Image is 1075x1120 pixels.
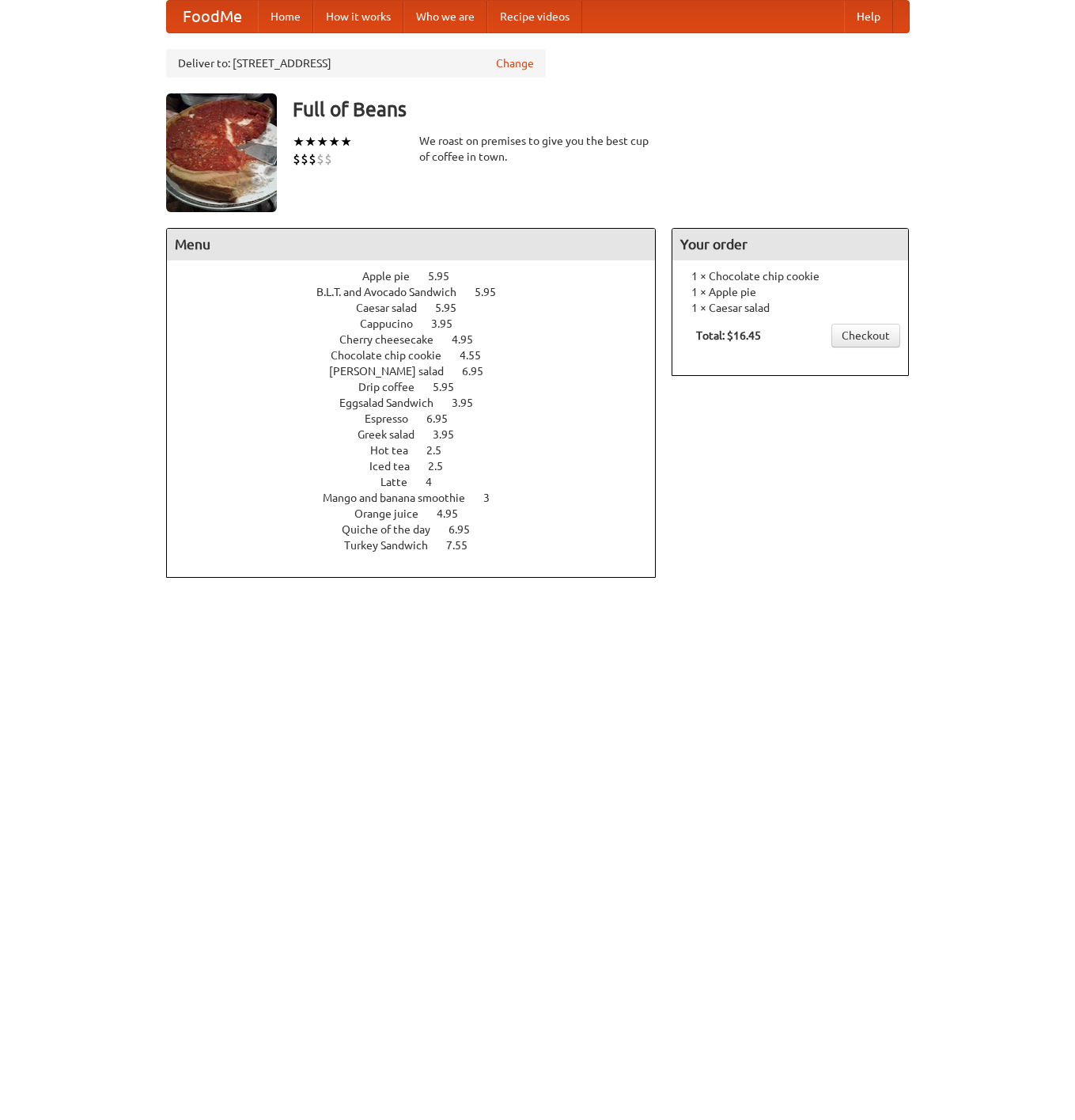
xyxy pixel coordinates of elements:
[380,476,461,488] a: Latte 4
[293,93,910,125] h3: Full of Beans
[431,317,468,330] span: 3.95
[316,133,328,150] li: ★
[316,150,324,168] li: $
[433,381,470,393] span: 5.95
[329,365,460,378] span: [PERSON_NAME] salad
[308,150,316,168] li: $
[293,150,301,168] li: $
[342,523,499,536] a: Quiche of the day 6.95
[339,333,502,346] a: Cherry cheesecake 4.95
[496,55,534,71] a: Change
[487,1,582,32] a: Recipe videos
[428,270,465,283] span: 5.95
[380,476,423,488] span: Latte
[339,397,502,409] a: Eggsalad Sandwich 3.95
[324,150,332,168] li: $
[356,302,486,314] a: Caesar salad 5.95
[316,286,525,298] a: B.L.T. and Avocado Sandwich 5.95
[403,1,487,32] a: Who we are
[435,302,472,314] span: 5.95
[293,133,305,150] li: ★
[344,539,444,552] span: Turkey Sandwich
[475,286,512,298] span: 5.95
[328,133,340,150] li: ★
[680,284,900,300] li: 1 × Apple pie
[831,324,900,347] a: Checkout
[339,333,449,346] span: Cherry cheesecake
[339,397,449,409] span: Eggsalad Sandwich
[323,492,481,504] span: Mango and banana smoothie
[358,381,483,393] a: Drip coffee 5.95
[354,507,434,520] span: Orange juice
[331,349,510,362] a: Chocolate chip cookie 4.55
[452,333,489,346] span: 4.95
[483,492,505,504] span: 3
[258,1,313,32] a: Home
[167,229,656,260] h4: Menu
[166,93,277,212] img: angular.jpg
[331,349,457,362] span: Chocolate chip cookie
[449,523,486,536] span: 6.95
[362,270,479,283] a: Apple pie 5.95
[460,349,497,362] span: 4.55
[305,133,316,150] li: ★
[167,1,258,32] a: FoodMe
[369,460,472,473] a: Iced tea 2.5
[358,428,483,441] a: Greek salad 3.95
[166,49,546,78] div: Deliver to: [STREET_ADDRESS]
[426,444,457,457] span: 2.5
[426,412,464,425] span: 6.95
[433,428,470,441] span: 3.95
[680,268,900,284] li: 1 × Chocolate chip cookie
[358,428,430,441] span: Greek salad
[360,317,429,330] span: Cappucino
[344,539,497,552] a: Turkey Sandwich 7.55
[313,1,403,32] a: How it works
[360,317,482,330] a: Cappucino 3.95
[329,365,513,378] a: [PERSON_NAME] salad 6.95
[426,476,448,488] span: 4
[316,286,472,298] span: B.L.T. and Avocado Sandwich
[437,507,474,520] span: 4.95
[428,460,459,473] span: 2.5
[419,133,657,165] div: We roast on premises to give you the best cup of coffee in town.
[365,412,424,425] span: Espresso
[462,365,499,378] span: 6.95
[369,460,426,473] span: Iced tea
[354,507,487,520] a: Orange juice 4.95
[446,539,483,552] span: 7.55
[323,492,519,504] a: Mango and banana smoothie 3
[452,397,489,409] span: 3.95
[844,1,893,32] a: Help
[672,229,908,260] h4: Your order
[370,444,424,457] span: Hot tea
[362,270,426,283] span: Apple pie
[342,523,446,536] span: Quiche of the day
[370,444,471,457] a: Hot tea 2.5
[696,329,761,342] b: Total: $16.45
[340,133,352,150] li: ★
[356,302,433,314] span: Caesar salad
[680,300,900,316] li: 1 × Caesar salad
[358,381,430,393] span: Drip coffee
[301,150,308,168] li: $
[365,412,477,425] a: Espresso 6.95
